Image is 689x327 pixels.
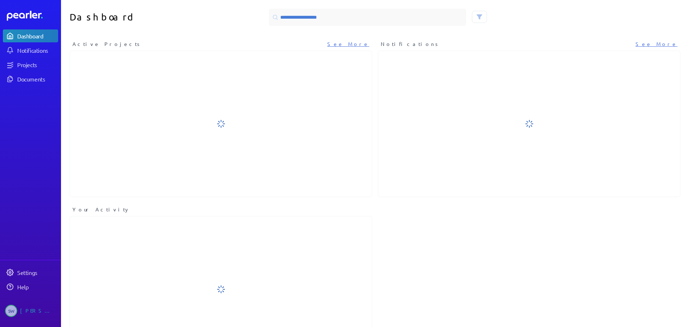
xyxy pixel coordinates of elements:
[17,283,57,290] div: Help
[3,280,58,293] a: Help
[3,73,58,85] a: Documents
[3,58,58,71] a: Projects
[5,305,17,317] span: Steve Whittington
[20,305,56,317] div: [PERSON_NAME]
[17,269,57,276] div: Settings
[72,206,130,213] span: Your Activity
[72,40,142,48] span: Active Projects
[17,61,57,68] div: Projects
[17,47,57,54] div: Notifications
[3,29,58,42] a: Dashboard
[3,266,58,279] a: Settings
[3,44,58,57] a: Notifications
[381,40,440,48] span: Notifications
[3,302,58,320] a: SW[PERSON_NAME]
[636,40,678,48] a: See More
[327,40,369,48] a: See More
[7,11,58,21] a: Dashboard
[17,75,57,83] div: Documents
[17,32,57,39] div: Dashboard
[70,9,218,26] h1: Dashboard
